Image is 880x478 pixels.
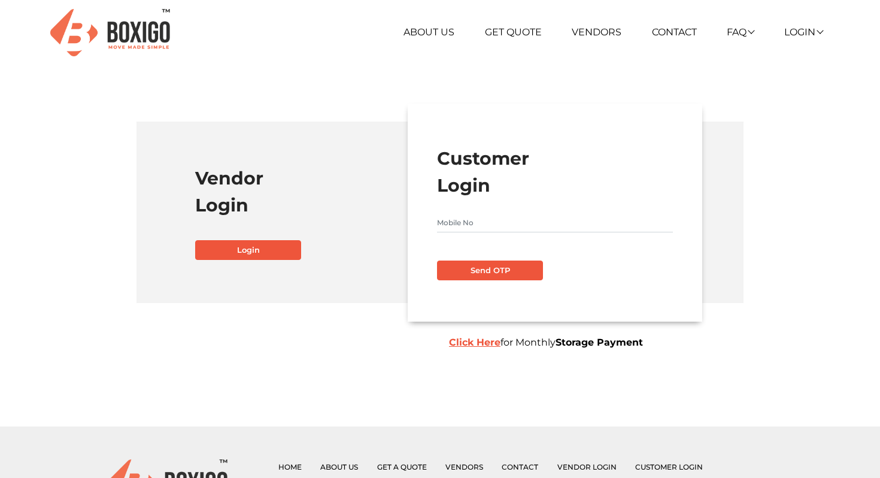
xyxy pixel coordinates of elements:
[195,240,301,261] a: Login
[437,261,543,281] button: Send OTP
[784,26,823,38] a: Login
[437,145,673,199] h1: Customer Login
[440,335,781,350] div: for Monthly
[278,462,302,471] a: Home
[50,9,170,56] img: Boxigo
[320,462,358,471] a: About Us
[572,26,621,38] a: Vendors
[195,165,431,219] h1: Vendor Login
[635,462,703,471] a: Customer Login
[445,462,483,471] a: Vendors
[502,462,538,471] a: Contact
[652,26,697,38] a: Contact
[556,337,643,348] b: Storage Payment
[403,26,454,38] a: About Us
[485,26,542,38] a: Get Quote
[557,462,617,471] a: Vendor Login
[437,213,673,232] input: Mobile No
[449,337,500,348] a: Click Here
[377,462,427,471] a: Get a Quote
[727,26,754,38] a: FAQ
